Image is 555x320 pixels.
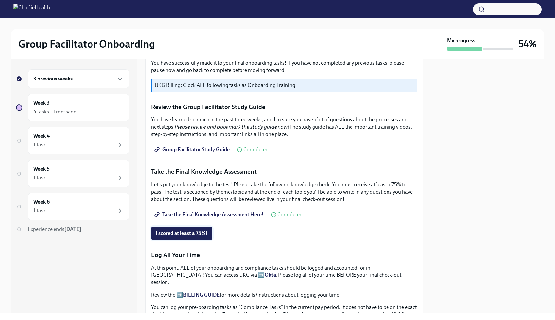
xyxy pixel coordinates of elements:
p: You have successfully made it to your final onboarding tasks! If you have not completed any previ... [151,59,417,74]
a: Okta [265,272,276,278]
a: Group Facilitator Study Guide [151,143,234,156]
p: You have learned so much in the past three weeks, and I'm sure you have a lot of questions about ... [151,116,417,138]
a: BILLING GUIDE [183,292,220,298]
a: Week 61 task [16,193,129,220]
button: I scored at least a 75%! [151,227,212,240]
p: Take the Final Knowledge Assessment [151,167,417,176]
span: Group Facilitator Study Guide [156,146,230,153]
p: Review the ➡️ for more details/instructions about logging your time. [151,291,417,299]
div: 3 previous weeks [28,69,129,88]
h6: Week 6 [33,198,50,206]
strong: My progress [447,37,475,44]
a: Week 34 tasks • 1 message [16,94,129,121]
div: 1 task [33,174,46,181]
span: Take the Final Knowledge Assessment Here! [156,211,264,218]
img: CharlieHealth [13,4,50,15]
h6: Week 4 [33,132,50,140]
p: UKG Billing: Clock ALL following tasks as Onboarding Training [155,82,415,89]
a: Take the Final Knowledge Assessment Here! [151,208,268,221]
h6: 3 previous weeks [33,75,73,82]
div: 1 task [33,141,46,148]
em: Please review and bookmark the study guide now! [175,124,289,130]
a: Week 51 task [16,160,129,187]
h6: Week 5 [33,165,50,173]
div: 1 task [33,207,46,214]
p: Review the Group Facilitator Study Guide [151,103,417,111]
h6: Week 3 [33,99,50,107]
h3: 54% [518,38,536,50]
p: Let's put your knowledge to the test! Please take the following knowledge check. You must receive... [151,181,417,203]
strong: [DATE] [64,226,81,232]
p: At this point, ALL of your onboarding and compliance tasks should be logged and accounted for in ... [151,264,417,286]
span: Experience ends [28,226,81,232]
p: Log All Your Time [151,251,417,259]
a: Week 41 task [16,127,129,154]
h2: Group Facilitator Onboarding [18,37,155,50]
div: 4 tasks • 1 message [33,108,76,115]
span: Completed [243,147,269,152]
span: I scored at least a 75%! [156,230,208,237]
span: Completed [277,212,303,217]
